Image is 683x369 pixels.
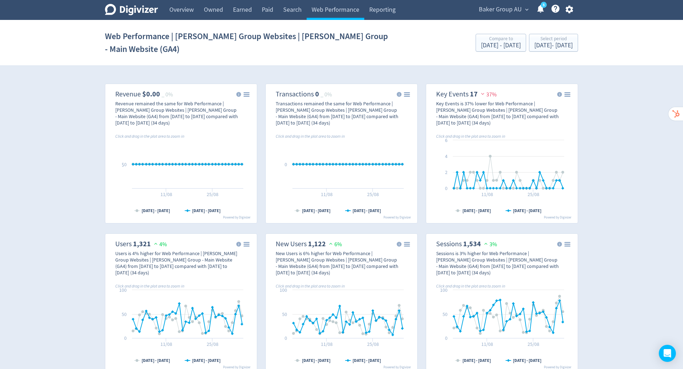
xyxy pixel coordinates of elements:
[207,341,218,347] text: 25/08
[285,161,287,168] text: 0
[436,250,559,276] div: Sessions is 3% higher for Web Performance | [PERSON_NAME] Group Websites | [PERSON_NAME] Group - ...
[659,345,676,362] div: Open Intercom Messenger
[445,335,448,341] text: 0
[436,239,462,248] dt: Sessions
[142,358,170,363] text: [DATE] - [DATE]
[302,358,330,363] text: [DATE] - [DATE]
[302,208,330,214] text: [DATE] - [DATE]
[462,208,491,214] text: [DATE] - [DATE]
[152,241,159,246] img: positive-performance.svg
[443,311,448,317] text: 50
[479,4,522,15] span: Baker Group AU
[276,90,314,99] dt: Transactions
[282,311,287,317] text: 50
[481,341,493,347] text: 11/08
[192,358,221,363] text: [DATE] - [DATE]
[115,133,184,139] i: Click and drag in the plot area to zoom in
[541,2,547,8] a: 5
[122,161,127,168] text: $0
[479,91,486,96] img: negative-performance.svg
[353,208,381,214] text: [DATE] - [DATE]
[528,341,539,347] text: 25/08
[321,341,333,347] text: 11/08
[445,153,448,159] text: 4
[192,208,221,214] text: [DATE] - [DATE]
[327,241,342,248] span: 6%
[152,241,167,248] span: 4%
[276,250,399,276] div: New Users is 6% higher for Web Performance | [PERSON_NAME] Group Websites | [PERSON_NAME] Group -...
[115,283,184,289] i: Click and drag in the plot area to zoom in
[367,191,379,197] text: 25/08
[142,208,170,214] text: [DATE] - [DATE]
[133,239,151,249] strong: 1,321
[119,287,127,293] text: 100
[160,341,172,347] text: 11/08
[207,191,218,197] text: 25/08
[276,283,345,289] i: Click and drag in the plot area to zoom in
[470,89,478,99] strong: 17
[276,100,399,126] div: Transactions remained the same for Web Performance | [PERSON_NAME] Group Websites | [PERSON_NAME]...
[115,100,238,126] div: Revenue remained the same for Web Performance | [PERSON_NAME] Group Websites | [PERSON_NAME] Grou...
[321,91,332,98] span: _ 0%
[115,250,238,276] div: Users is 4% higher for Web Performance | [PERSON_NAME] Group Websites | [PERSON_NAME] Group - Mai...
[481,42,521,49] div: [DATE] - [DATE]
[327,241,334,246] img: positive-performance.svg
[528,191,539,197] text: 25/08
[269,87,414,220] svg: Transactions 0 _ 0%
[482,241,497,248] span: 3%
[436,133,505,139] i: Click and drag in the plot area to zoom in
[445,137,448,143] text: 6
[462,358,491,363] text: [DATE] - [DATE]
[108,87,254,220] svg: Revenue $0.00 _ 0%
[353,358,381,363] text: [DATE] - [DATE]
[445,185,448,191] text: 0
[482,241,489,246] img: positive-performance.svg
[429,87,575,220] svg: Key Events 17 37%
[463,239,481,249] strong: 1,534
[476,4,530,15] button: Baker Group AU
[367,341,379,347] text: 25/08
[321,191,333,197] text: 11/08
[445,169,448,175] text: 2
[280,287,287,293] text: 100
[383,215,411,220] text: Powered by Digivizer
[162,91,173,98] span: _ 0%
[124,335,127,341] text: 0
[524,6,530,13] span: expand_more
[142,89,160,99] strong: $0.00
[543,2,545,7] text: 5
[481,191,493,197] text: 11/08
[115,239,132,248] dt: Users
[544,215,572,220] text: Powered by Digivizer
[440,287,448,293] text: 100
[122,311,127,317] text: 50
[479,91,497,98] span: 37%
[436,283,505,289] i: Click and drag in the plot area to zoom in
[276,239,307,248] dt: New Users
[513,358,541,363] text: [DATE] - [DATE]
[481,36,521,42] div: Compare to
[534,36,573,42] div: Select period
[115,90,141,99] dt: Revenue
[436,90,468,99] dt: Key Events
[513,208,541,214] text: [DATE] - [DATE]
[436,100,559,126] div: Key Events is 37% lower for Web Performance | [PERSON_NAME] Group Websites | [PERSON_NAME] Group ...
[105,25,390,60] h1: Web Performance | [PERSON_NAME] Group Websites | [PERSON_NAME] Group - Main Website (GA4)
[276,133,345,139] i: Click and drag in the plot area to zoom in
[476,34,526,52] button: Compare to[DATE] - [DATE]
[308,239,326,249] strong: 1,122
[160,191,172,197] text: 11/08
[534,42,573,49] div: [DATE] - [DATE]
[223,215,251,220] text: Powered by Digivizer
[285,335,287,341] text: 0
[529,34,578,52] button: Select period[DATE]- [DATE]
[315,89,319,99] strong: 0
